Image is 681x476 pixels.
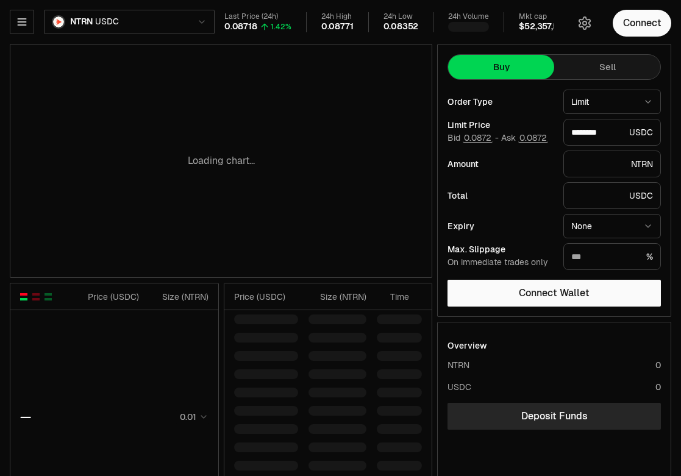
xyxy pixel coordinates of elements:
img: NTRN Logo [53,16,64,27]
div: Price ( USDC ) [234,291,298,303]
div: Expiry [447,222,554,230]
div: Size ( NTRN ) [149,291,209,303]
div: 24h High [321,12,354,21]
div: USDC [563,182,661,209]
p: Loading chart... [188,154,255,168]
a: Deposit Funds [447,403,661,430]
div: Mkt cap [519,12,587,21]
span: USDC [95,16,118,27]
button: Limit [563,90,661,114]
div: 0.08352 [383,21,419,32]
div: Overview [447,339,487,352]
div: 24h Volume [448,12,489,21]
div: Time [377,291,409,303]
div: Total [447,191,554,200]
div: Size ( NTRN ) [308,291,366,303]
button: Show Buy Orders Only [43,292,53,302]
div: 1.42% [271,22,291,32]
div: 0 [655,359,661,371]
div: 0.08771 [321,21,354,32]
div: Order Type [447,98,554,106]
button: Sell [554,55,660,79]
button: Connect [613,10,671,37]
button: Show Buy and Sell Orders [19,292,29,302]
div: NTRN [563,151,661,177]
div: 0.08718 [224,21,257,32]
div: NTRN [447,359,469,371]
div: % [563,243,661,270]
div: $52,357,547 USD [519,21,587,32]
div: Limit Price [447,121,554,129]
div: Amount [447,160,554,168]
div: On immediate trades only [447,257,554,268]
div: USDC [563,119,661,146]
div: Max. Slippage [447,245,554,254]
button: Show Sell Orders Only [31,292,41,302]
span: NTRN [70,16,93,27]
div: 0 [655,381,661,393]
button: Buy [448,55,554,79]
div: Price ( USDC ) [80,291,140,303]
button: None [563,214,661,238]
div: USDC [447,381,471,393]
button: 0.01 [176,410,209,424]
button: 0.0872 [463,133,493,143]
div: Last Price (24h) [224,12,291,21]
div: 24h Low [383,12,419,21]
span: Bid - [447,133,499,144]
div: — [20,408,31,425]
button: 0.0872 [518,133,548,143]
span: Ask [501,133,548,144]
button: Connect Wallet [447,280,661,307]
